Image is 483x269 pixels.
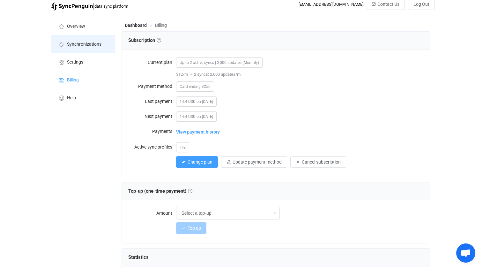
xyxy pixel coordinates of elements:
span: Top-up (one-time payment) [128,188,192,194]
span: data sync platform [94,4,128,9]
label: Amount [128,207,176,219]
span: 14.4 USD on [DATE] [176,96,217,107]
span: 14.4 USD on [DATE] [176,111,217,122]
span: Billing [155,23,167,28]
span: Log Out [413,2,429,7]
a: |data sync platform [51,2,128,11]
span: Dashboard [125,23,147,28]
img: syncpenguin.svg [51,3,93,11]
span: Billing [67,78,79,83]
label: Payment method [128,80,176,93]
label: Payments [128,125,176,138]
a: Help [51,88,115,106]
span: Change plan [188,159,212,165]
button: Update payment method [221,156,287,168]
a: Billing [51,71,115,88]
div: Open chat [456,243,475,263]
span: $12/m → 2 syncs; 2,000 updates/m [176,72,241,77]
span: Help [67,96,76,101]
span: Subscription [128,37,161,43]
a: Overview [51,17,115,35]
span: Synchronizations [67,42,101,47]
span: Card ending 3250 [176,81,214,92]
label: Active sync profiles [128,141,176,153]
label: Last payment [128,95,176,108]
span: Cancel subscription [302,159,341,165]
span: Settings [67,60,83,65]
a: Synchronizations [51,35,115,53]
span: Contact Us [377,2,399,7]
span: View payment history [176,126,220,138]
button: Cancel subscription [290,156,346,168]
span: Statistics [128,254,149,260]
span: Up to 2 active syncs | 2,000 updates (Monthly) [176,58,263,68]
label: Next payment [128,110,176,123]
span: | [93,2,94,11]
button: Change plan [176,156,218,168]
button: Top up [176,222,206,234]
input: Select a top-up [176,207,280,219]
a: Settings [51,53,115,71]
label: Current plan [128,56,176,69]
span: Update payment method [233,159,282,165]
span: Top up [188,226,201,231]
div: [EMAIL_ADDRESS][DOMAIN_NAME] [299,2,363,7]
span: 1/2 [176,142,189,152]
div: Breadcrumb [125,23,167,27]
span: Overview [67,24,85,29]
